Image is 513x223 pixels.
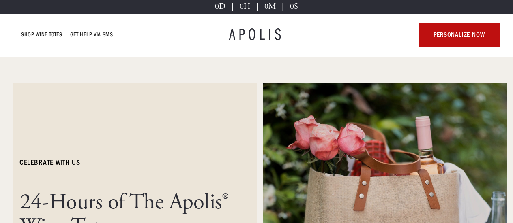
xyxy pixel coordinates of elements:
a: personalize now [419,23,500,47]
a: Shop Wine Totes [21,30,62,40]
a: APOLIS [229,27,284,43]
a: GET HELP VIA SMS [70,30,113,40]
h6: celebrate with us [20,158,80,168]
